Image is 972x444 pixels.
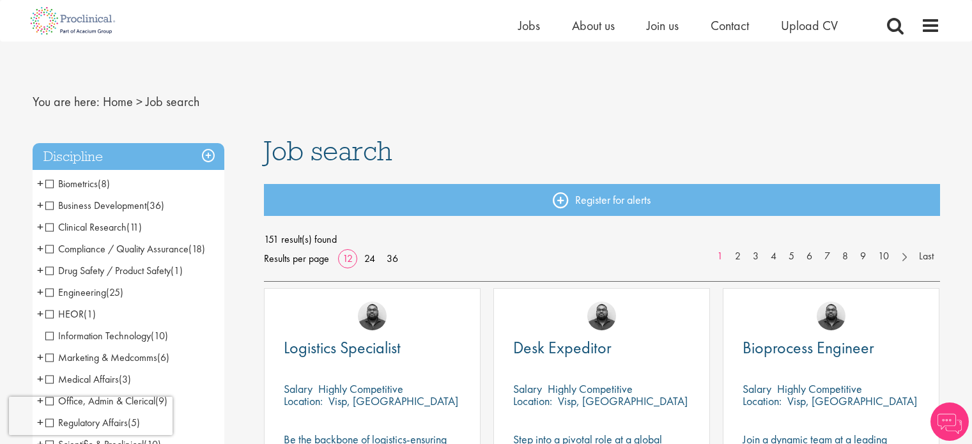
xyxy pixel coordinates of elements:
[45,307,84,321] span: HEOR
[45,199,164,212] span: Business Development
[37,174,43,193] span: +
[836,249,854,264] a: 8
[37,261,43,280] span: +
[45,177,98,190] span: Biometrics
[189,242,205,256] span: (18)
[782,249,801,264] a: 5
[33,93,100,110] span: You are here:
[264,249,329,268] span: Results per page
[45,394,167,408] span: Office, Admin & Clerical
[103,93,133,110] a: breadcrumb link
[45,242,189,256] span: Compliance / Quality Assurance
[119,372,131,386] span: (3)
[318,381,403,396] p: Highly Competitive
[548,381,633,396] p: Highly Competitive
[746,249,765,264] a: 3
[743,337,874,358] span: Bioprocess Engineer
[37,304,43,323] span: +
[146,93,199,110] span: Job search
[787,394,917,408] p: Visp, [GEOGRAPHIC_DATA]
[37,195,43,215] span: +
[711,17,749,34] a: Contact
[45,177,110,190] span: Biometrics
[136,93,143,110] span: >
[647,17,679,34] a: Join us
[513,340,690,356] a: Desk Expeditor
[872,249,895,264] a: 10
[45,329,168,342] span: Information Technology
[338,252,357,265] a: 12
[45,220,142,234] span: Clinical Research
[818,249,837,264] a: 7
[743,340,920,356] a: Bioprocess Engineer
[45,264,183,277] span: Drug Safety / Product Safety
[930,402,969,441] img: Chatbot
[171,264,183,277] span: (1)
[45,286,106,299] span: Engineering
[157,351,169,364] span: (6)
[729,249,747,264] a: 2
[98,177,110,190] span: (8)
[587,302,616,330] img: Ashley Bennett
[37,239,43,258] span: +
[9,397,173,435] iframe: reCAPTCHA
[764,249,783,264] a: 4
[328,394,458,408] p: Visp, [GEOGRAPHIC_DATA]
[800,249,819,264] a: 6
[284,340,461,356] a: Logistics Specialist
[284,381,312,396] span: Salary
[45,394,155,408] span: Office, Admin & Clerical
[382,252,403,265] a: 36
[84,307,96,321] span: (1)
[45,307,96,321] span: HEOR
[572,17,615,34] a: About us
[743,394,782,408] span: Location:
[284,337,401,358] span: Logistics Specialist
[45,220,127,234] span: Clinical Research
[358,302,387,330] img: Ashley Bennett
[854,249,872,264] a: 9
[45,351,169,364] span: Marketing & Medcomms
[264,230,940,249] span: 151 result(s) found
[264,184,940,216] a: Register for alerts
[127,220,142,234] span: (11)
[781,17,838,34] span: Upload CV
[33,143,224,171] h3: Discipline
[513,337,612,358] span: Desk Expeditor
[45,372,119,386] span: Medical Affairs
[37,282,43,302] span: +
[155,394,167,408] span: (9)
[45,199,146,212] span: Business Development
[711,249,729,264] a: 1
[518,17,540,34] a: Jobs
[45,286,123,299] span: Engineering
[37,391,43,410] span: +
[37,348,43,367] span: +
[45,372,131,386] span: Medical Affairs
[146,199,164,212] span: (36)
[37,369,43,388] span: +
[45,242,205,256] span: Compliance / Quality Assurance
[513,381,542,396] span: Salary
[106,286,123,299] span: (25)
[777,381,862,396] p: Highly Competitive
[817,302,845,330] img: Ashley Bennett
[151,329,168,342] span: (10)
[37,217,43,236] span: +
[913,249,940,264] a: Last
[513,394,552,408] span: Location:
[45,329,151,342] span: Information Technology
[45,264,171,277] span: Drug Safety / Product Safety
[743,381,771,396] span: Salary
[45,351,157,364] span: Marketing & Medcomms
[264,134,392,168] span: Job search
[284,394,323,408] span: Location:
